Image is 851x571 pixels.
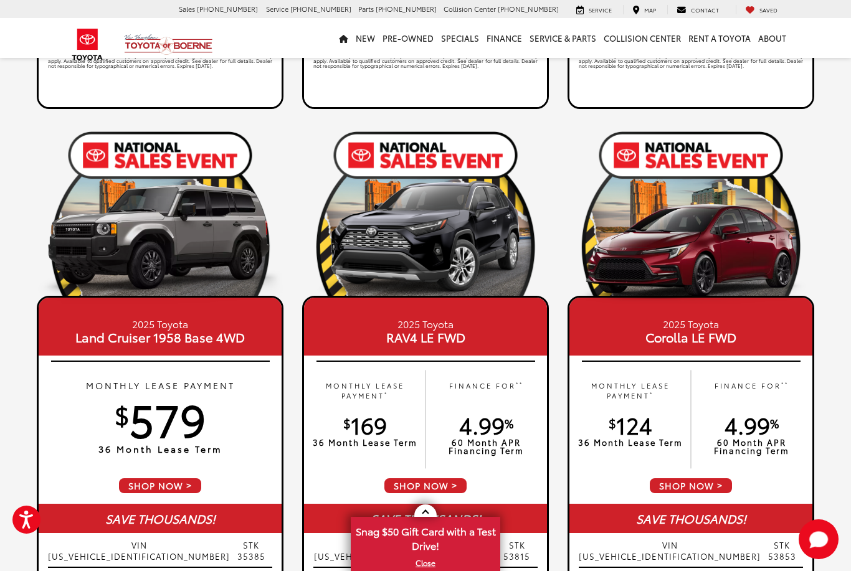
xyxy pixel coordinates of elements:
[432,438,541,455] p: 60 Month APR Financing Term
[576,380,685,401] p: MONTHLY LEASE PAYMENT
[697,380,806,401] p: FINANCE FOR
[310,380,419,401] p: MONTHLY LEASE PAYMENT
[335,18,352,58] a: Home
[37,128,283,296] img: 19_1754410595.png
[379,18,437,58] a: Pre-Owned
[444,4,496,14] span: Collision Center
[754,18,790,58] a: About
[179,4,195,14] span: Sales
[759,6,777,14] span: Saved
[725,408,779,440] span: 4.99
[609,408,652,440] span: 124
[302,128,549,296] img: 19_1754410595.png
[37,181,283,304] img: 25_Land_Cruiser_1958_Meteor_Shower_Left
[496,539,538,562] span: STK 53815
[579,539,761,562] span: VIN [US_VEHICLE_IDENTIFICATION_NUMBER]
[649,477,733,494] span: SHOP NOW
[459,408,513,440] span: 4.99
[498,4,559,14] span: [PHONE_NUMBER]
[42,316,278,331] small: 2025 Toyota
[197,4,258,14] span: [PHONE_NUMBER]
[39,379,282,392] p: MONTHLY LEASE PAYMENT
[567,5,621,15] a: Service
[124,34,213,55] img: Vic Vaughan Toyota of Boerne
[589,6,612,14] span: Service
[230,539,272,562] span: STK 35385
[310,438,419,446] p: 36 Month Lease Term
[304,504,547,533] div: SAVE THOUSANDS!
[115,387,206,449] span: 579
[437,18,483,58] a: Specials
[697,438,806,455] p: 60 Month APR Financing Term
[383,477,468,494] span: SHOP NOW
[352,518,499,556] span: Snag $50 Gift Card with a Test Drive!
[568,181,814,304] img: 25_Corolla_XSE_Ruby_Flare_Pearl_Left
[600,18,685,58] a: Collision Center
[42,331,278,343] span: Land Cruiser 1958 Base 4WD
[352,18,379,58] a: New
[290,4,351,14] span: [PHONE_NUMBER]
[576,438,685,446] p: 36 Month Lease Term
[667,5,728,15] a: Contact
[568,128,814,296] img: 19_1754410595.png
[623,5,665,15] a: Map
[579,29,803,103] div: Artwork for representational purposes only. Stk# 53059. VIN [US_VEHICLE_IDENTIFICATION_NUMBER]. M...
[313,29,538,103] div: Artwork for representational purposes only. Stk# 53588. VIN [US_VEHICLE_IDENTIFICATION_NUMBER]. M...
[39,445,282,453] p: 36 Month Lease Term
[736,5,787,15] a: My Saved Vehicles
[48,539,230,562] span: VIN [US_VEHICLE_IDENTIFICATION_NUMBER]
[569,504,812,533] div: SAVE THOUSANDS!
[432,380,541,401] p: FINANCE FOR
[266,4,288,14] span: Service
[761,539,803,562] span: STK 53853
[799,519,839,559] button: Toggle Chat Window
[691,6,719,14] span: Contact
[770,414,779,432] sup: %
[343,414,351,432] sup: $
[526,18,600,58] a: Service & Parts: Opens in a new tab
[483,18,526,58] a: Finance
[609,414,616,432] sup: $
[115,396,129,432] sup: $
[307,331,544,343] span: RAV4 LE FWD
[39,504,282,533] div: SAVE THOUSANDS!
[343,408,387,440] span: 169
[302,181,549,304] img: 25_RAV4_Limited_Midnight_Black_Metallic_Left
[307,316,544,331] small: 2025 Toyota
[644,6,656,14] span: Map
[799,519,839,559] svg: Start Chat
[118,477,202,494] span: SHOP NOW
[573,331,809,343] span: Corolla LE FWD
[64,24,111,65] img: Toyota
[358,4,374,14] span: Parts
[376,4,437,14] span: [PHONE_NUMBER]
[573,316,809,331] small: 2025 Toyota
[685,18,754,58] a: Rent a Toyota
[505,414,513,432] sup: %
[48,29,272,103] div: Artwork for representational purposes only. Stk# 53512. VIN [US_VEHICLE_IDENTIFICATION_NUMBER]. M...
[313,539,496,562] span: VIN [US_VEHICLE_IDENTIFICATION_NUMBER]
